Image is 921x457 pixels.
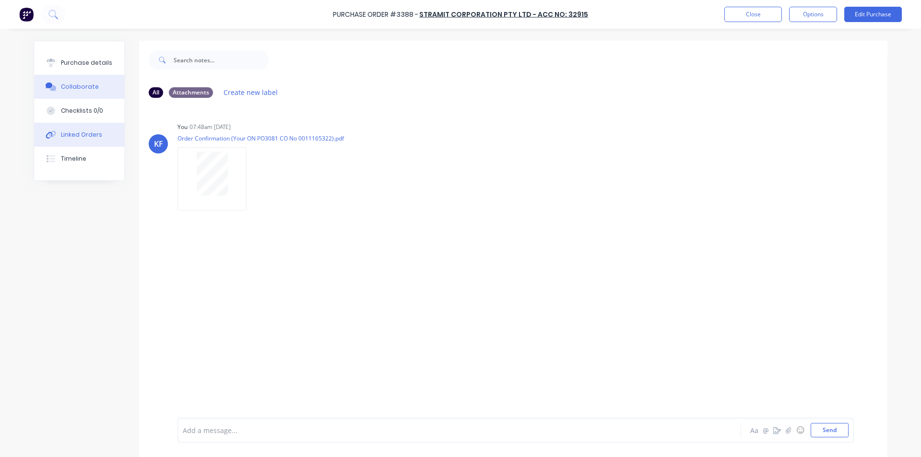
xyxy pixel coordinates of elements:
[149,87,163,98] div: All
[61,82,99,91] div: Collaborate
[169,87,213,98] div: Attachments
[844,7,902,22] button: Edit Purchase
[154,138,163,150] div: KF
[748,424,760,436] button: Aa
[34,51,124,75] button: Purchase details
[174,50,269,70] input: Search notes...
[34,75,124,99] button: Collaborate
[189,123,231,131] div: 07:48am [DATE]
[219,86,283,99] button: Create new label
[19,7,34,22] img: Factory
[811,423,849,437] button: Send
[61,106,103,115] div: Checklists 0/0
[724,7,782,22] button: Close
[333,10,418,20] div: Purchase Order #3388 -
[34,123,124,147] button: Linked Orders
[419,10,588,19] a: Stramit Corporation Pty Ltd - Acc No: 32915
[760,424,771,436] button: @
[34,147,124,171] button: Timeline
[794,424,806,436] button: ☺
[61,59,112,67] div: Purchase details
[34,99,124,123] button: Checklists 0/0
[177,134,344,142] p: Order Confirmation (Your ON PO3081 CO No 0011165322).pdf
[789,7,837,22] button: Options
[61,154,86,163] div: Timeline
[177,123,188,131] div: You
[61,130,102,139] div: Linked Orders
